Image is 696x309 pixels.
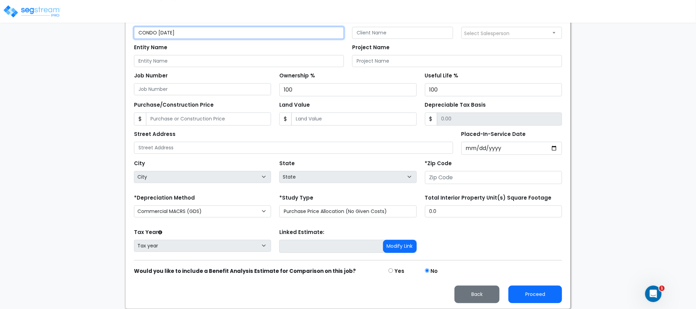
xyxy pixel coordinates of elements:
img: logo_pro_r.png [3,4,61,18]
input: Project Name [352,55,562,67]
label: State [279,160,295,168]
label: Land Value [279,101,310,109]
iframe: Intercom live chat [645,286,662,302]
label: Job Number [134,72,168,80]
input: 0.00 [437,113,562,126]
label: Placed-In-Service Date [461,130,526,138]
input: Job Number [134,83,271,95]
input: Property Name [134,27,344,39]
label: Purchase/Construction Price [134,101,214,109]
span: 1 [659,286,665,291]
label: Street Address [134,130,176,138]
span: $ [279,113,292,126]
input: Ownership % [279,83,416,96]
input: total square foot [425,205,562,217]
input: Zip Code [425,171,562,184]
label: Yes [394,267,404,275]
button: Modify Link [383,240,417,253]
label: Total Interior Property Unit(s) Square Footage [425,194,552,202]
button: Back [454,286,499,303]
label: No [431,267,438,275]
span: $ [425,113,437,126]
label: Tax Year [134,228,162,236]
label: Useful Life % [425,72,459,80]
label: *Depreciation Method [134,194,195,202]
strong: Would you like to include a Benefit Analysis Estimate for Comparison on this job? [134,267,356,275]
input: Entity Name [134,55,344,67]
input: Client Name [352,27,453,39]
span: Select Salesperson [464,30,510,37]
input: Purchase or Construction Price [146,113,271,126]
label: Depreciable Tax Basis [425,101,486,109]
label: *Study Type [279,194,313,202]
span: $ [134,113,146,126]
input: Useful Life % [425,83,562,96]
label: Project Name [352,44,390,52]
label: Ownership % [279,72,315,80]
a: Back [449,289,505,298]
label: Entity Name [134,44,167,52]
label: Linked Estimate: [279,228,324,236]
input: Street Address [134,142,453,154]
button: Proceed [508,286,562,303]
input: Land Value [291,113,416,126]
label: City [134,160,145,168]
label: *Zip Code [425,160,452,168]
